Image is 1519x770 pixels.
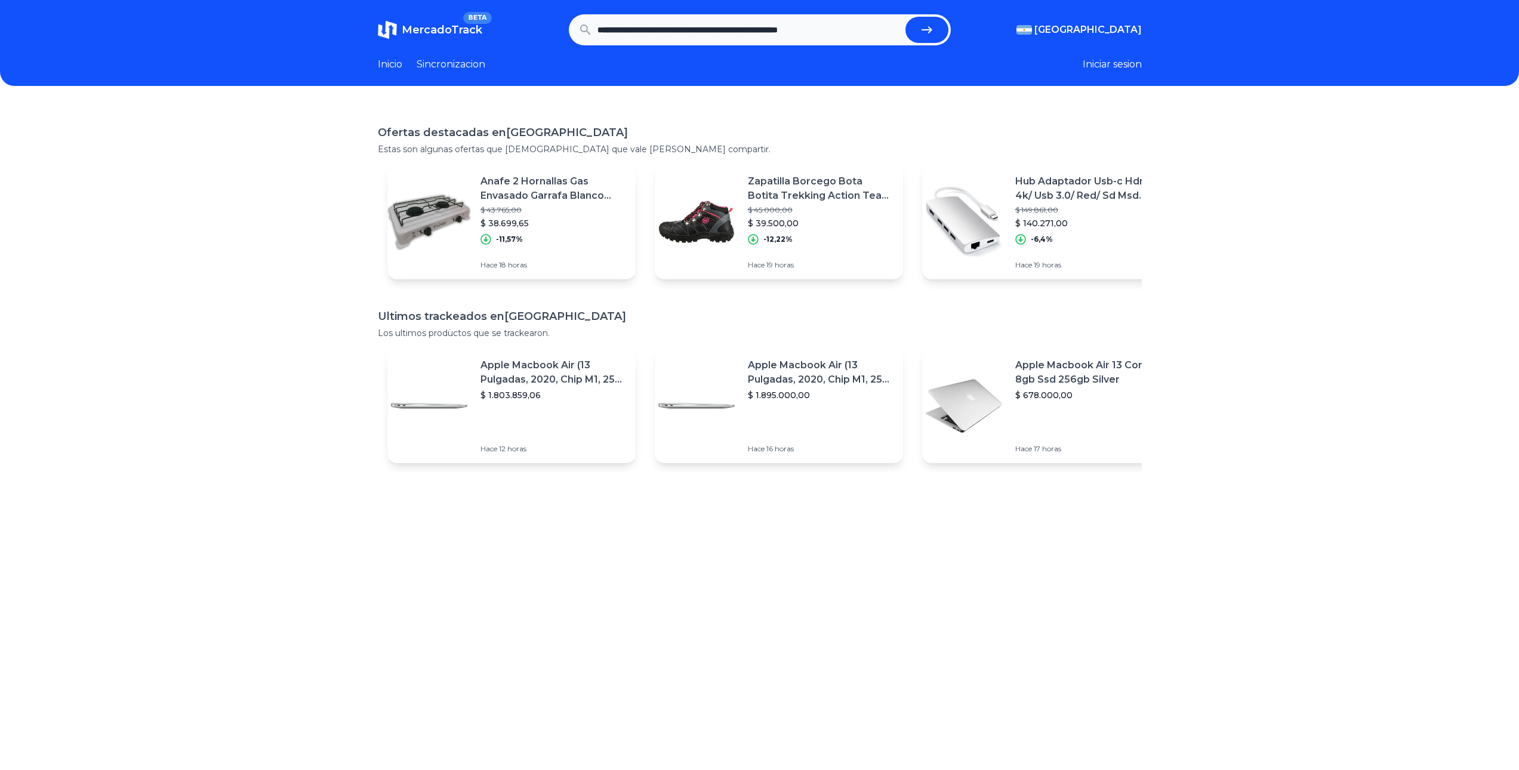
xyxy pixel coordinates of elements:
span: [GEOGRAPHIC_DATA] [1034,23,1142,37]
img: Argentina [1016,25,1032,35]
a: Featured imageApple Macbook Air (13 Pulgadas, 2020, Chip M1, 256 Gb De Ssd, 8 Gb De Ram) - Plata$... [387,349,636,463]
p: Los ultimos productos que se trackearon. [378,327,1142,339]
img: Featured image [655,180,738,264]
p: -11,57% [496,235,523,244]
button: [GEOGRAPHIC_DATA] [1016,23,1142,37]
a: Inicio [378,57,402,72]
p: $ 45.000,00 [748,205,893,215]
img: Featured image [922,364,1006,448]
p: Hace 12 horas [480,444,626,454]
p: $ 43.765,00 [480,205,626,215]
a: Sincronizacion [417,57,485,72]
img: Featured image [922,180,1006,264]
p: Apple Macbook Air 13 Core I5 8gb Ssd 256gb Silver [1015,358,1161,387]
p: Hace 17 horas [1015,444,1161,454]
a: Featured imageHub Adaptador Usb-c Hdmi 4k/ Usb 3.0/ Red/ Sd Msd [PERSON_NAME]$ 149.861,00$ 140.27... [922,165,1170,279]
p: Apple Macbook Air (13 Pulgadas, 2020, Chip M1, 256 Gb De Ssd, 8 Gb De Ram) - Plata [748,358,893,387]
p: Zapatilla Borcego Bota Botita Trekking Action Team 3408 Dama [748,174,893,203]
a: Featured imageApple Macbook Air (13 Pulgadas, 2020, Chip M1, 256 Gb De Ssd, 8 Gb De Ram) - Plata$... [655,349,903,463]
p: Hace 16 horas [748,444,893,454]
p: Apple Macbook Air (13 Pulgadas, 2020, Chip M1, 256 Gb De Ssd, 8 Gb De Ram) - Plata [480,358,626,387]
p: $ 1.895.000,00 [748,389,893,401]
p: Hub Adaptador Usb-c Hdmi 4k/ Usb 3.0/ Red/ Sd Msd [PERSON_NAME] [1015,174,1161,203]
p: $ 39.500,00 [748,217,893,229]
p: -6,4% [1031,235,1053,244]
p: Hace 19 horas [1015,260,1161,270]
a: Featured imageApple Macbook Air 13 Core I5 8gb Ssd 256gb Silver$ 678.000,00Hace 17 horas [922,349,1170,463]
p: $ 1.803.859,06 [480,389,626,401]
p: Hace 18 horas [480,260,626,270]
p: Hace 19 horas [748,260,893,270]
h1: Ultimos trackeados en [GEOGRAPHIC_DATA] [378,308,1142,325]
h1: Ofertas destacadas en [GEOGRAPHIC_DATA] [378,124,1142,141]
p: Estas son algunas ofertas que [DEMOGRAPHIC_DATA] que vale [PERSON_NAME] compartir. [378,143,1142,155]
p: $ 678.000,00 [1015,389,1161,401]
span: BETA [463,12,491,24]
img: Featured image [387,180,471,264]
a: Featured imageZapatilla Borcego Bota Botita Trekking Action Team 3408 Dama$ 45.000,00$ 39.500,00-... [655,165,903,279]
button: Iniciar sesion [1083,57,1142,72]
img: Featured image [655,364,738,448]
a: Featured imageAnafe 2 Hornallas Gas Envasado Garrafa Blanco Phixel Oferta$ 43.765,00$ 38.699,65-1... [387,165,636,279]
p: $ 140.271,00 [1015,217,1161,229]
p: Anafe 2 Hornallas Gas Envasado Garrafa Blanco Phixel Oferta [480,174,626,203]
img: Featured image [387,364,471,448]
img: MercadoTrack [378,20,397,39]
p: -12,22% [763,235,793,244]
span: MercadoTrack [402,23,482,36]
a: MercadoTrackBETA [378,20,482,39]
p: $ 38.699,65 [480,217,626,229]
p: $ 149.861,00 [1015,205,1161,215]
